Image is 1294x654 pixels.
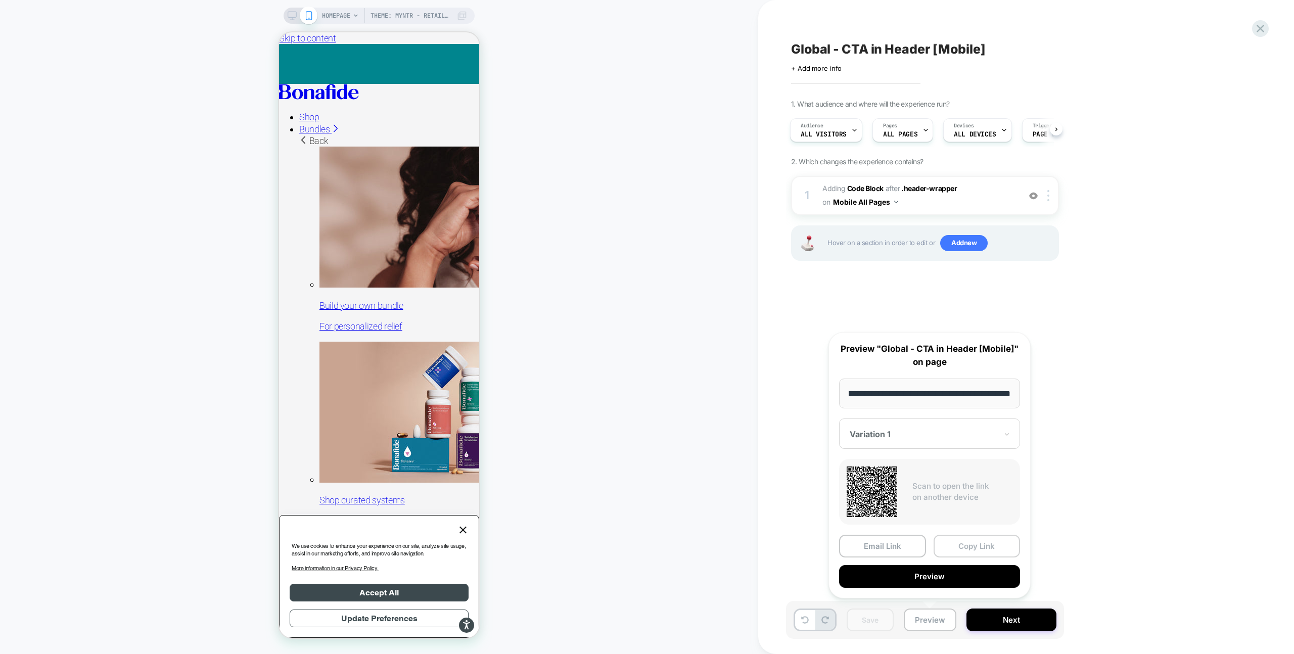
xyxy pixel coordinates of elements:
[839,535,926,557] button: Email Link
[802,185,812,206] div: 1
[1033,122,1052,129] span: Trigger
[822,196,830,208] span: on
[912,481,1012,503] p: Scan to open the link on another device
[883,131,917,138] span: ALL PAGES
[322,8,350,24] span: HOMEPAGE
[940,235,988,251] span: Add new
[1047,190,1049,201] img: close
[833,195,898,209] button: Mobile All Pages
[904,609,956,631] button: Preview
[883,122,897,129] span: Pages
[791,157,923,166] span: 2. Which changes the experience contains?
[827,235,1053,251] span: Hover on a section in order to edit or
[847,184,884,193] b: Code Block
[822,184,884,193] span: Adding
[801,131,847,138] span: All Visitors
[954,131,996,138] span: ALL DEVICES
[371,8,451,24] span: Theme: Myntr - Retail Refresh 2025: FINAL - BON-1234
[40,462,200,474] p: Shop curated systems
[847,609,894,631] button: Save
[954,122,974,129] span: Devices
[839,343,1020,368] p: Preview "Global - CTA in Header [Mobile]" on page
[20,79,40,90] a: Shop
[1029,192,1038,200] img: crossed eye
[894,201,898,203] img: down arrow
[966,609,1056,631] button: Next
[934,535,1021,557] button: Copy Link
[791,100,949,108] span: 1. What audience and where will the experience run?
[40,267,200,279] p: Build your own bundle
[886,184,900,193] span: AFTER
[797,236,817,251] img: Joystick
[839,565,1020,588] button: Preview
[791,64,842,72] span: + Add more info
[20,91,51,102] span: Bundles
[40,114,200,300] a: Build your own bundle For personalized relief
[901,184,957,193] span: .header-wrapper
[801,122,823,129] span: Audience
[20,103,49,114] span: Back
[20,91,61,102] a: Bundles
[791,41,986,57] span: Global - CTA in Header [Mobile]
[40,309,200,495] a: Shop curated systems Our best-selling combinations
[1033,131,1067,138] span: Page Load
[40,288,200,300] p: For personalized relief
